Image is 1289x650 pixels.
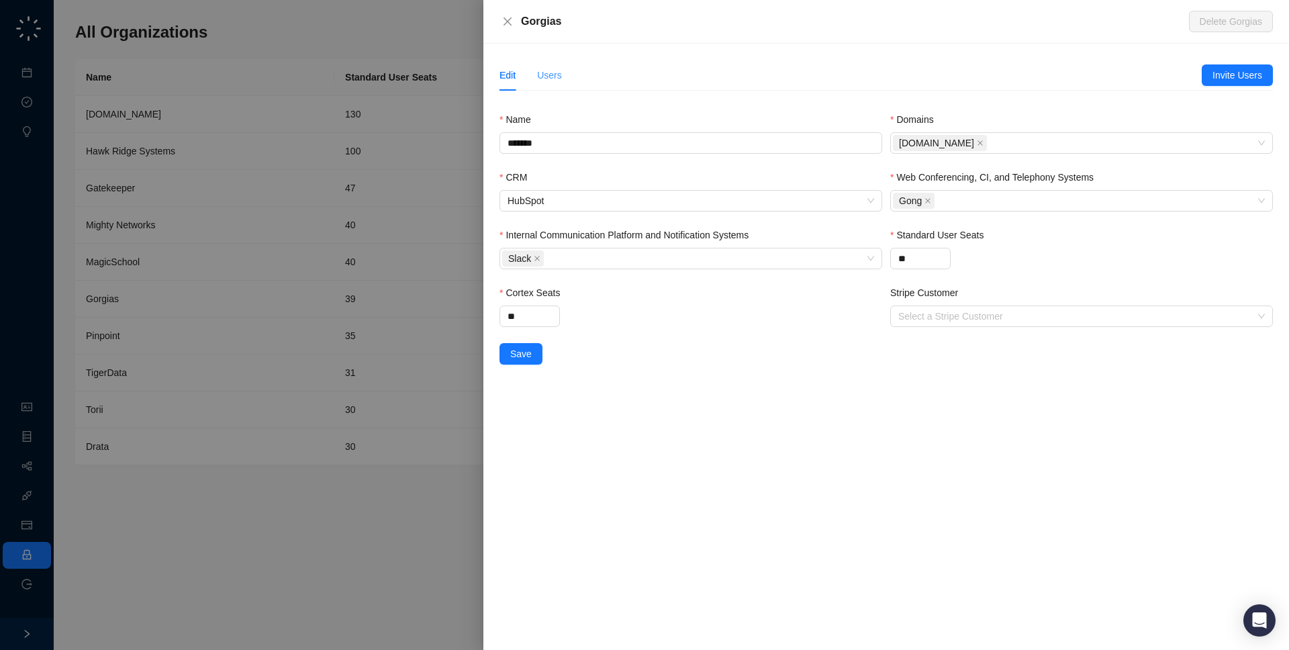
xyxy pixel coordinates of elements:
[990,138,992,148] input: Domains
[534,255,540,262] span: close
[1243,604,1276,637] div: Open Intercom Messenger
[499,68,516,83] div: Edit
[890,112,943,127] label: Domains
[1189,11,1273,32] button: Delete Gorgias
[1212,68,1262,83] span: Invite Users
[508,251,531,266] span: Slack
[890,228,993,242] label: Standard User Seats
[893,135,987,151] span: gorgias.com
[502,16,513,27] span: close
[499,170,536,185] label: CRM
[977,140,984,146] span: close
[891,248,950,269] input: Standard User Seats
[499,285,569,300] label: Cortex Seats
[500,306,559,326] input: Cortex Seats
[893,193,935,209] span: Gong
[521,13,1189,30] div: Gorgias
[924,197,931,204] span: close
[890,170,1103,185] label: Web Conferencing, CI, and Telephony Systems
[537,68,562,83] div: Users
[510,346,532,361] span: Save
[1202,64,1273,86] button: Invite Users
[898,306,1257,326] input: Stripe Customer
[899,136,974,150] span: [DOMAIN_NAME]
[890,285,967,300] label: Stripe Customer
[899,193,922,208] span: Gong
[502,250,544,267] span: Slack
[499,228,758,242] label: Internal Communication Platform and Notification Systems
[499,112,540,127] label: Name
[499,13,516,30] button: Close
[546,254,549,264] input: Internal Communication Platform and Notification Systems
[508,191,874,211] span: HubSpot
[499,132,882,154] input: Name
[499,343,542,365] button: Save
[937,196,940,206] input: Web Conferencing, CI, and Telephony Systems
